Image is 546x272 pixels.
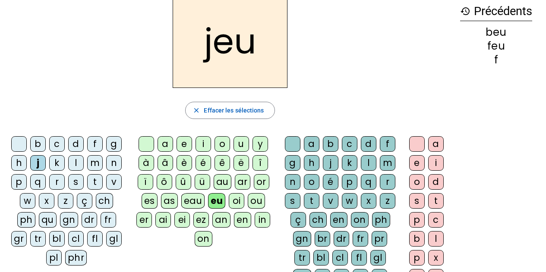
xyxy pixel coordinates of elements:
[460,2,532,21] h3: Précédents
[177,155,192,171] div: è
[30,155,46,171] div: j
[176,174,191,190] div: û
[334,231,349,247] div: dr
[428,174,444,190] div: d
[380,193,395,209] div: z
[212,212,230,228] div: an
[323,193,338,209] div: v
[361,193,376,209] div: x
[254,174,269,190] div: or
[195,174,210,190] div: ü
[409,250,425,266] div: p
[161,193,178,209] div: as
[185,102,275,119] button: Effacer les sélections
[234,155,249,171] div: ë
[293,231,311,247] div: gn
[87,174,103,190] div: t
[215,155,230,171] div: ê
[342,136,357,152] div: c
[460,55,532,65] div: f
[87,231,103,247] div: fl
[460,41,532,51] div: feu
[39,212,57,228] div: qu
[304,155,319,171] div: h
[313,250,329,266] div: bl
[428,193,444,209] div: t
[460,6,470,16] mat-icon: history
[174,212,190,228] div: ei
[460,27,532,38] div: beu
[370,250,386,266] div: gl
[342,193,357,209] div: w
[252,155,268,171] div: î
[106,174,122,190] div: v
[285,155,300,171] div: g
[380,136,395,152] div: f
[11,155,27,171] div: h
[323,155,338,171] div: j
[409,155,425,171] div: e
[215,136,230,152] div: o
[177,136,192,152] div: e
[193,212,209,228] div: ez
[68,174,84,190] div: s
[106,231,122,247] div: gl
[30,231,46,247] div: tr
[49,174,65,190] div: r
[315,231,330,247] div: br
[372,212,390,228] div: ph
[208,193,225,209] div: eu
[234,212,251,228] div: en
[49,136,65,152] div: c
[409,231,425,247] div: b
[304,174,319,190] div: o
[155,212,171,228] div: ai
[428,136,444,152] div: a
[332,250,348,266] div: cl
[68,136,84,152] div: d
[139,155,154,171] div: à
[409,193,425,209] div: s
[106,136,122,152] div: g
[372,231,387,247] div: pr
[60,212,78,228] div: gn
[82,212,97,228] div: dr
[142,193,158,209] div: es
[380,174,395,190] div: r
[138,174,153,190] div: ï
[323,136,338,152] div: b
[181,193,205,209] div: eau
[235,174,250,190] div: ar
[101,212,116,228] div: fr
[361,155,376,171] div: l
[248,193,265,209] div: ou
[323,174,338,190] div: é
[68,155,84,171] div: l
[428,212,444,228] div: c
[65,250,87,266] div: phr
[428,155,444,171] div: i
[409,212,425,228] div: p
[49,231,65,247] div: bl
[361,174,376,190] div: q
[229,193,244,209] div: oi
[255,212,270,228] div: in
[195,231,212,247] div: on
[330,212,347,228] div: en
[353,231,368,247] div: fr
[234,136,249,152] div: u
[87,136,103,152] div: f
[158,136,173,152] div: a
[428,231,444,247] div: l
[304,136,319,152] div: a
[11,231,27,247] div: gr
[20,193,35,209] div: w
[11,174,27,190] div: p
[285,174,300,190] div: n
[196,136,211,152] div: i
[294,250,310,266] div: tr
[428,250,444,266] div: x
[342,155,357,171] div: k
[196,155,211,171] div: é
[380,155,395,171] div: m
